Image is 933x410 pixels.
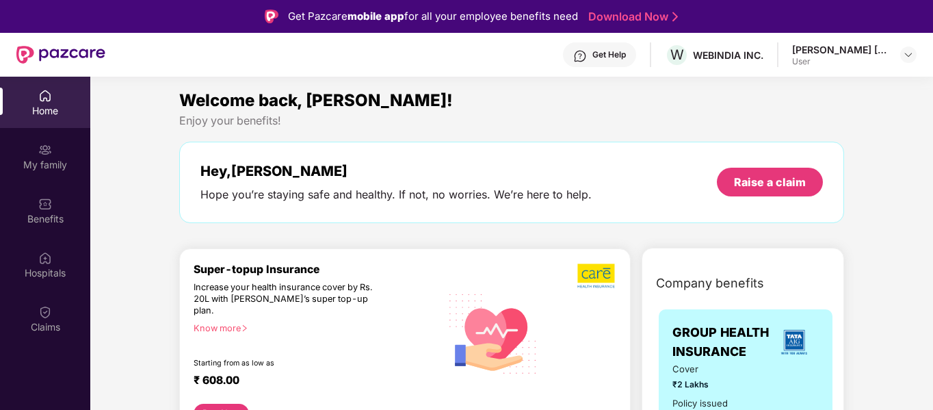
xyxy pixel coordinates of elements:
[792,56,888,67] div: User
[670,47,684,63] span: W
[693,49,763,62] div: WEBINDIA INC.
[194,359,382,368] div: Starting from as low as
[792,43,888,56] div: [PERSON_NAME] [PERSON_NAME]
[179,114,844,128] div: Enjoy your benefits!
[38,305,52,319] img: svg+xml;base64,PHN2ZyBpZD0iQ2xhaW0iIHhtbG5zPSJodHRwOi8vd3d3LnczLm9yZy8yMDAwL3N2ZyIgd2lkdGg9IjIwIi...
[672,323,770,362] span: GROUP HEALTH INSURANCE
[573,49,587,63] img: svg+xml;base64,PHN2ZyBpZD0iSGVscC0zMngzMiIgeG1sbnM9Imh0dHA6Ly93d3cudzMub3JnLzIwMDAvc3ZnIiB3aWR0aD...
[288,8,578,25] div: Get Pazcare for all your employee benefits need
[200,163,592,179] div: Hey, [PERSON_NAME]
[179,90,453,110] span: Welcome back, [PERSON_NAME]!
[38,197,52,211] img: svg+xml;base64,PHN2ZyBpZD0iQmVuZWZpdHMiIHhtbG5zPSJodHRwOi8vd3d3LnczLm9yZy8yMDAwL3N2ZyIgd2lkdGg9Ij...
[672,10,678,24] img: Stroke
[441,279,547,387] img: svg+xml;base64,PHN2ZyB4bWxucz0iaHR0cDovL3d3dy53My5vcmcvMjAwMC9zdmciIHhtbG5zOnhsaW5rPSJodHRwOi8vd3...
[588,10,674,24] a: Download Now
[194,323,432,333] div: Know more
[347,10,404,23] strong: mobile app
[577,263,616,289] img: b5dec4f62d2307b9de63beb79f102df3.png
[672,362,737,376] span: Cover
[592,49,626,60] div: Get Help
[194,263,441,276] div: Super-topup Insurance
[672,378,737,391] span: ₹2 Lakhs
[734,175,806,190] div: Raise a claim
[38,89,52,103] img: svg+xml;base64,PHN2ZyBpZD0iSG9tZSIgeG1sbnM9Imh0dHA6Ly93d3cudzMub3JnLzIwMDAvc3ZnIiB3aWR0aD0iMjAiIG...
[200,188,592,202] div: Hope you’re staying safe and healthy. If not, no worries. We’re here to help.
[38,143,52,157] img: svg+xml;base64,PHN2ZyB3aWR0aD0iMjAiIGhlaWdodD0iMjAiIHZpZXdCb3g9IjAgMCAyMCAyMCIgZmlsbD0ibm9uZSIgeG...
[656,274,764,293] span: Company benefits
[776,324,813,361] img: insurerLogo
[241,324,248,332] span: right
[903,49,914,60] img: svg+xml;base64,PHN2ZyBpZD0iRHJvcGRvd24tMzJ4MzIiIHhtbG5zPSJodHRwOi8vd3d3LnczLm9yZy8yMDAwL3N2ZyIgd2...
[16,46,105,64] img: New Pazcare Logo
[194,282,381,317] div: Increase your health insurance cover by Rs. 20L with [PERSON_NAME]’s super top-up plan.
[265,10,278,23] img: Logo
[194,374,427,390] div: ₹ 608.00
[38,251,52,265] img: svg+xml;base64,PHN2ZyBpZD0iSG9zcGl0YWxzIiB4bWxucz0iaHR0cDovL3d3dy53My5vcmcvMjAwMC9zdmciIHdpZHRoPS...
